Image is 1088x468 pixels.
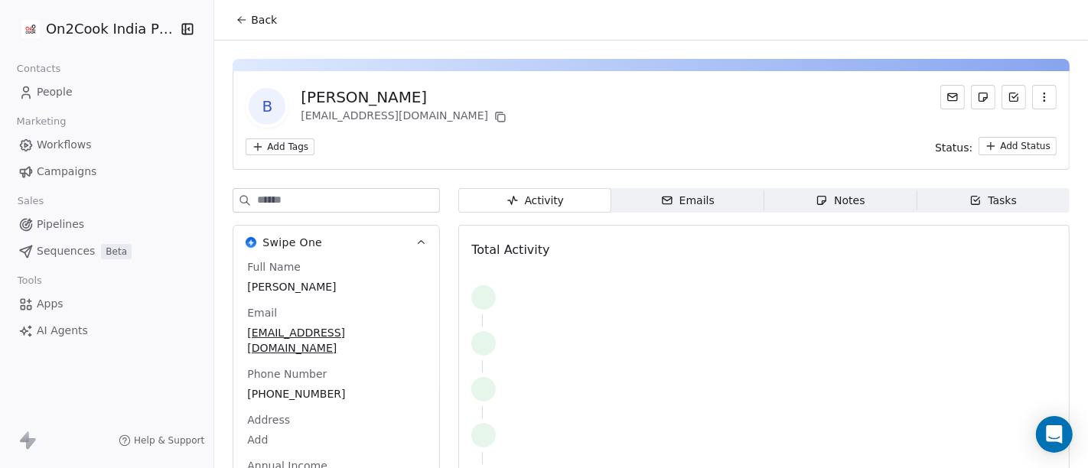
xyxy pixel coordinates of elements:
[244,366,330,382] span: Phone Number
[12,159,201,184] a: Campaigns
[471,242,549,257] span: Total Activity
[11,190,50,213] span: Sales
[262,235,322,250] span: Swipe One
[249,88,285,125] span: B
[101,244,132,259] span: Beta
[251,12,277,28] span: Back
[12,80,201,105] a: People
[247,279,425,294] span: [PERSON_NAME]
[1036,416,1073,453] div: Open Intercom Messenger
[247,432,425,447] span: Add
[244,412,293,427] span: Address
[46,19,176,39] span: On2Cook India Pvt. Ltd.
[979,137,1057,155] button: Add Status
[37,164,96,180] span: Campaigns
[37,216,84,232] span: Pipelines
[37,296,64,312] span: Apps
[246,138,314,155] button: Add Tags
[12,212,201,237] a: Pipelines
[969,193,1017,209] div: Tasks
[37,137,92,153] span: Workflows
[233,226,439,259] button: Swipe OneSwipe One
[37,323,88,339] span: AI Agents
[11,269,48,292] span: Tools
[661,193,715,209] div: Emails
[37,84,73,100] span: People
[12,291,201,317] a: Apps
[37,243,95,259] span: Sequences
[816,193,865,209] div: Notes
[119,434,204,447] a: Help & Support
[10,57,67,80] span: Contacts
[10,110,73,133] span: Marketing
[301,86,510,108] div: [PERSON_NAME]
[247,386,425,401] span: [PHONE_NUMBER]
[244,259,304,275] span: Full Name
[134,434,204,447] span: Help & Support
[935,140,972,155] span: Status:
[247,325,425,356] span: [EMAIL_ADDRESS][DOMAIN_NAME]
[21,20,40,38] img: on2cook%20logo-04%20copy.jpg
[12,318,201,343] a: AI Agents
[12,239,201,264] a: SequencesBeta
[244,305,280,320] span: Email
[246,237,256,248] img: Swipe One
[226,6,286,34] button: Back
[301,108,510,126] div: [EMAIL_ADDRESS][DOMAIN_NAME]
[18,16,169,42] button: On2Cook India Pvt. Ltd.
[12,132,201,158] a: Workflows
